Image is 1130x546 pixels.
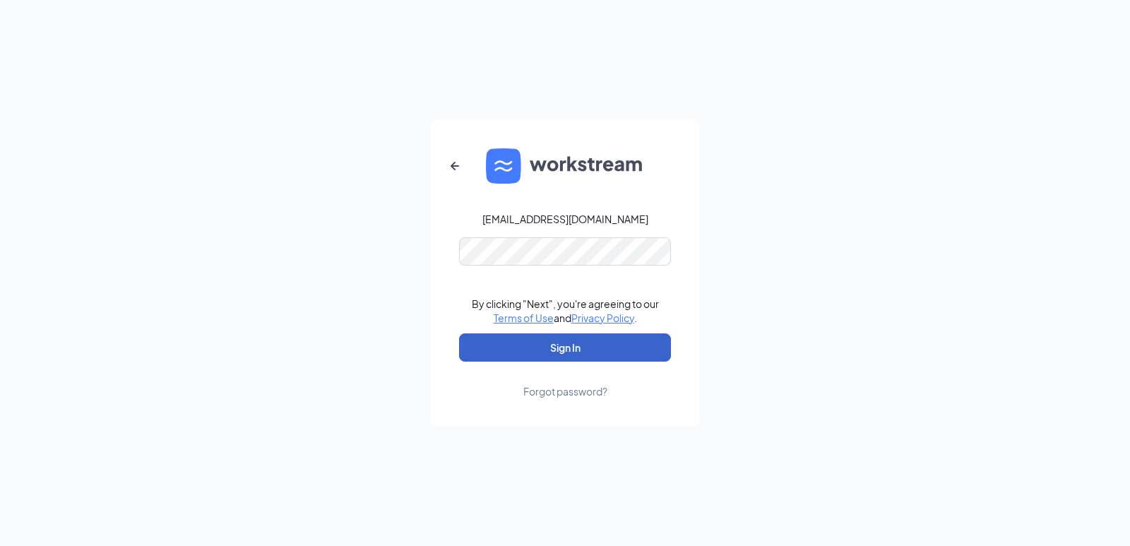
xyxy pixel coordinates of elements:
[438,149,472,183] button: ArrowLeftNew
[459,333,671,362] button: Sign In
[486,148,644,184] img: WS logo and Workstream text
[446,158,463,174] svg: ArrowLeftNew
[482,212,648,226] div: [EMAIL_ADDRESS][DOMAIN_NAME]
[494,311,554,324] a: Terms of Use
[523,362,607,398] a: Forgot password?
[523,384,607,398] div: Forgot password?
[571,311,634,324] a: Privacy Policy
[472,297,659,325] div: By clicking "Next", you're agreeing to our and .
